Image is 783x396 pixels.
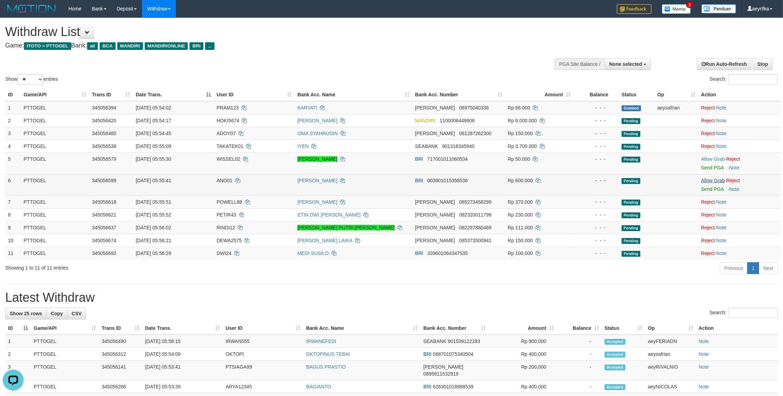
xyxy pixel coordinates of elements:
[67,308,86,319] a: CSV
[759,262,778,274] a: Next
[423,364,463,370] span: [PERSON_NAME]
[622,178,640,184] span: Pending
[306,384,331,389] a: BAGIANTO
[716,105,727,111] a: Note
[415,143,438,149] span: SEABANK
[662,4,691,14] img: Button%20Memo.svg
[701,143,715,149] a: Reject
[306,338,336,344] a: IRWANEFEDI
[448,338,480,344] span: Copy 901539122283 to clipboard
[701,212,715,218] a: Reject
[701,156,726,162] span: ·
[87,42,98,50] span: all
[602,322,645,335] th: Status: activate to sort column ascending
[223,361,303,380] td: PTSIAGA99
[508,199,533,205] span: Rp 370.000
[217,238,242,243] span: DEWA2575
[5,42,515,49] h4: Game: Bank:
[729,308,778,318] input: Search:
[508,225,533,230] span: Rp 111.000
[576,250,616,257] div: - - -
[716,250,727,256] a: Note
[142,322,223,335] th: Date Trans.: activate to sort column ascending
[21,101,89,114] td: PTTOGEL
[423,338,446,344] span: SEABANK
[21,88,89,101] th: Game/API: activate to sort column ascending
[21,140,89,152] td: PTTOGEL
[136,212,171,218] span: [DATE] 05:55:52
[716,212,727,218] a: Note
[433,351,473,357] span: Copy 068701075340504 to clipboard
[729,165,740,170] a: Note
[31,335,99,348] td: PTTOGEL
[297,250,329,256] a: MEDI SUSILO
[576,143,616,150] div: - - -
[699,384,709,389] a: Note
[459,238,491,243] span: Copy 085373500941 to clipboard
[5,322,31,335] th: ID: activate to sort column descending
[5,208,21,221] td: 8
[415,118,436,123] span: MANDIRI
[655,88,698,101] th: Op: activate to sort column ascending
[5,3,58,14] img: MOTION_logo.png
[415,238,455,243] span: [PERSON_NAME]
[655,101,698,114] td: aeysafrian
[5,101,21,114] td: 1
[698,174,781,195] td: ·
[555,58,605,70] div: PGA Site Balance /
[729,186,740,192] a: Note
[508,131,533,136] span: Rp 150.000
[24,42,71,50] span: ITOTO > PTTOGEL
[117,42,143,50] span: MANDIRI
[645,322,696,335] th: Op: activate to sort column ascending
[21,208,89,221] td: PTTOGEL
[142,380,223,393] td: [DATE] 05:53:39
[5,221,21,234] td: 9
[5,348,31,361] td: 2
[508,250,533,256] span: Rp 100.000
[136,105,171,111] span: [DATE] 05:54:02
[729,74,778,85] input: Search:
[423,351,431,357] span: BRI
[5,308,47,319] a: Show 25 rows
[92,143,116,149] span: 345056538
[214,88,295,101] th: User ID: activate to sort column ascending
[508,156,530,162] span: Rp 50.000
[753,58,773,70] a: Stop
[217,118,239,123] span: HOKI5674
[576,224,616,231] div: - - -
[99,322,142,335] th: Trans ID: activate to sort column ascending
[5,140,21,152] td: 4
[297,178,337,183] a: [PERSON_NAME]
[716,118,727,123] a: Note
[622,157,640,162] span: Pending
[716,131,727,136] a: Note
[698,152,781,174] td: ·
[459,199,491,205] span: Copy 085273458299 to clipboard
[297,156,337,162] a: [PERSON_NAME]
[133,88,214,101] th: Date Trans.: activate to sort column descending
[698,127,781,140] td: ·
[698,114,781,127] td: ·
[136,131,171,136] span: [DATE] 05:54:45
[701,165,724,170] a: Send PGA
[31,361,99,380] td: PTTOGEL
[136,178,171,183] span: [DATE] 05:55:41
[557,361,602,380] td: -
[698,101,781,114] td: ·
[136,156,171,162] span: [DATE] 05:55:30
[92,156,116,162] span: 345056579
[622,105,641,111] span: Grabbed
[701,131,715,136] a: Reject
[190,42,203,50] span: BRI
[3,3,24,24] button: Open LiveChat chat widget
[508,118,537,123] span: Rp 8.000.000
[459,212,491,218] span: Copy 082320011799 to clipboard
[622,200,640,205] span: Pending
[605,339,625,345] span: Accepted
[142,335,223,348] td: [DATE] 05:56:15
[423,371,458,377] span: Copy 0895611532919 to clipboard
[306,364,346,370] a: BAGUS PRASTIO
[217,212,236,218] span: PETIR43
[5,127,21,140] td: 3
